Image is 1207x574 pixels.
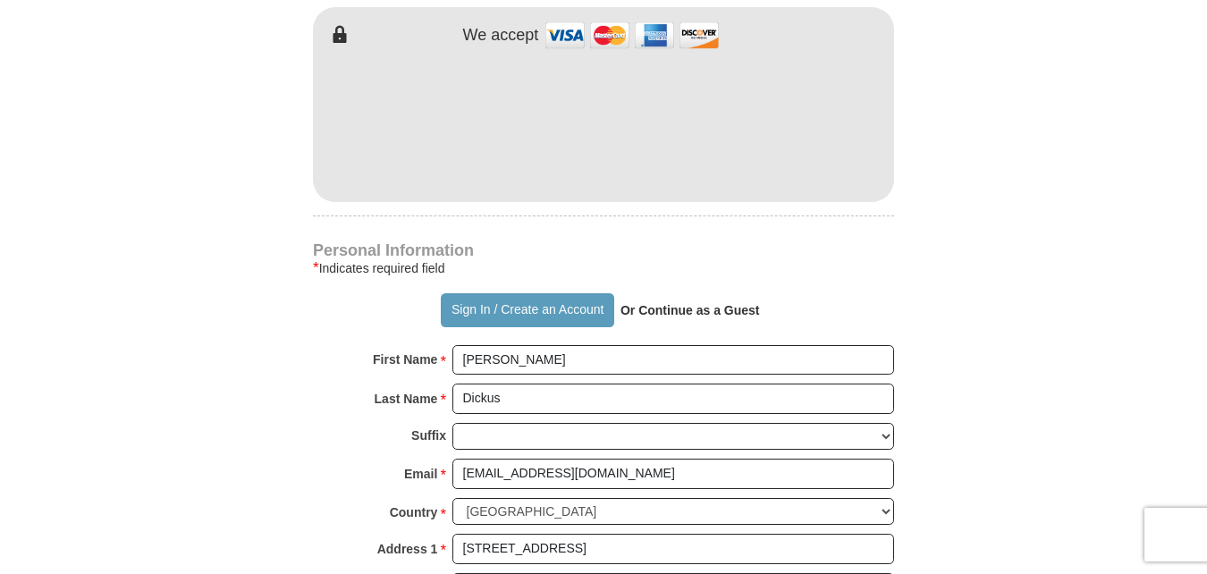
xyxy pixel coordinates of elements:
[404,461,437,486] strong: Email
[377,536,438,561] strong: Address 1
[411,423,446,448] strong: Suffix
[543,16,722,55] img: credit cards accepted
[313,243,894,257] h4: Personal Information
[441,293,613,327] button: Sign In / Create an Account
[375,386,438,411] strong: Last Name
[313,257,894,279] div: Indicates required field
[463,26,539,46] h4: We accept
[620,303,760,317] strong: Or Continue as a Guest
[390,500,438,525] strong: Country
[373,347,437,372] strong: First Name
